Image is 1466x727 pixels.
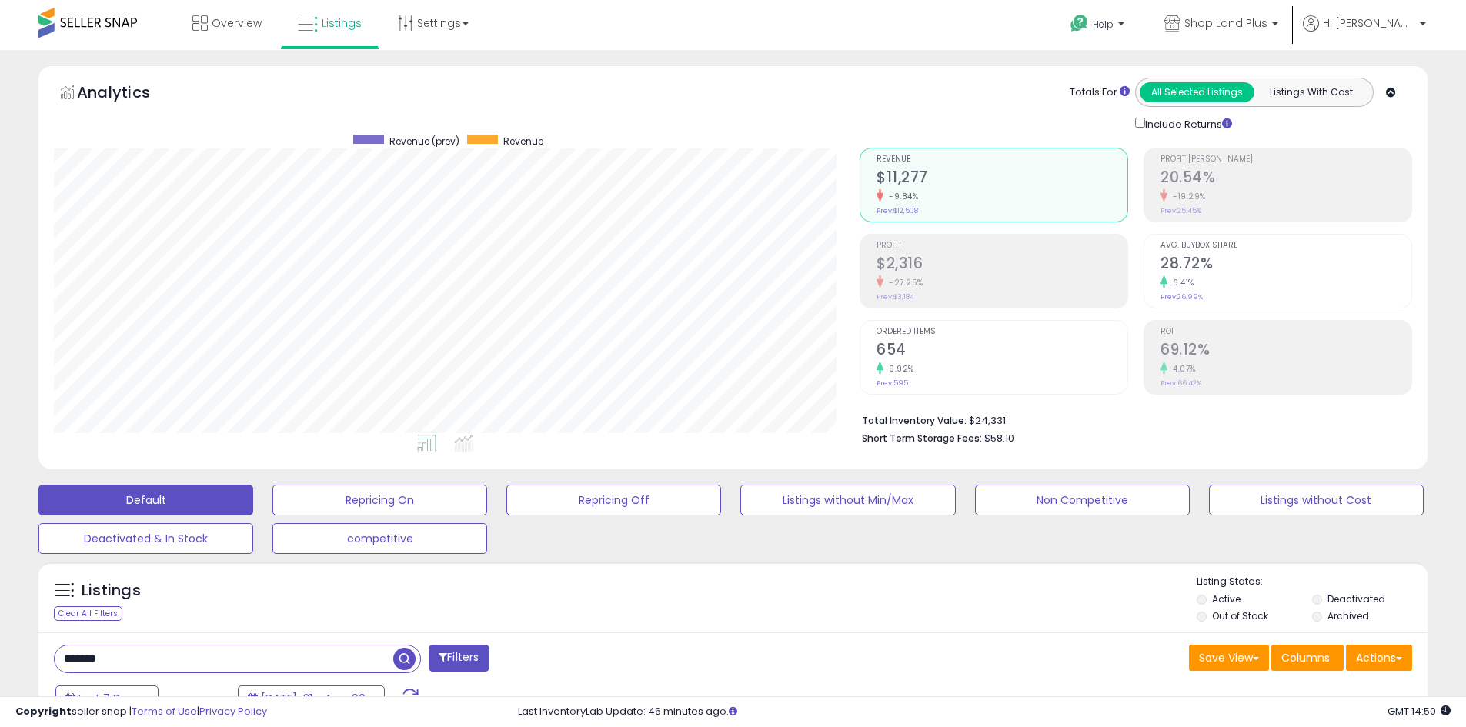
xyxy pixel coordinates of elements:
[1160,206,1201,215] small: Prev: 25.45%
[1212,592,1241,605] label: Active
[1093,18,1114,31] span: Help
[1388,704,1451,719] span: 2025-08-14 14:50 GMT
[199,704,267,719] a: Privacy Policy
[740,485,955,515] button: Listings without Min/Max
[1124,115,1251,132] div: Include Returns
[1327,592,1385,605] label: Deactivated
[862,414,967,427] b: Total Inventory Value:
[1160,341,1411,362] h2: 69.12%
[883,191,918,202] small: -9.84%
[1160,328,1411,336] span: ROI
[883,363,914,375] small: 9.92%
[1058,2,1140,50] a: Help
[54,606,122,621] div: Clear All Filters
[1323,15,1415,31] span: Hi [PERSON_NAME]
[261,691,366,706] span: [DATE]-31 - Aug-06
[1327,609,1369,622] label: Archived
[161,692,232,707] span: Compared to:
[38,523,253,554] button: Deactivated & In Stock
[1070,14,1089,33] i: Get Help
[1160,292,1203,302] small: Prev: 26.99%
[77,82,180,107] h5: Analytics
[1167,277,1194,288] small: 6.41%
[975,485,1190,515] button: Non Competitive
[1209,485,1424,515] button: Listings without Cost
[877,242,1127,250] span: Profit
[322,15,362,31] span: Listings
[1160,379,1201,388] small: Prev: 66.42%
[132,704,197,719] a: Terms of Use
[1160,242,1411,250] span: Avg. Buybox Share
[238,685,385,712] button: [DATE]-31 - Aug-06
[15,705,267,719] div: seller snap | |
[877,255,1127,275] h2: $2,316
[1160,255,1411,275] h2: 28.72%
[1140,82,1254,102] button: All Selected Listings
[38,485,253,515] button: Default
[1189,645,1269,671] button: Save View
[518,705,1451,719] div: Last InventoryLab Update: 46 minutes ago.
[272,485,487,515] button: Repricing On
[1254,82,1368,102] button: Listings With Cost
[877,155,1127,164] span: Revenue
[877,168,1127,189] h2: $11,277
[1281,650,1330,665] span: Columns
[82,580,141,602] h5: Listings
[862,432,982,445] b: Short Term Storage Fees:
[506,485,721,515] button: Repricing Off
[55,685,159,712] button: Last 7 Days
[1160,168,1411,189] h2: 20.54%
[877,206,918,215] small: Prev: $12,508
[877,341,1127,362] h2: 654
[212,15,262,31] span: Overview
[1303,15,1426,50] a: Hi [PERSON_NAME]
[1160,155,1411,164] span: Profit [PERSON_NAME]
[1070,85,1130,100] div: Totals For
[272,523,487,554] button: competitive
[877,379,908,388] small: Prev: 595
[1167,191,1206,202] small: -19.29%
[984,431,1014,445] span: $58.10
[877,328,1127,336] span: Ordered Items
[1184,15,1267,31] span: Shop Land Plus
[1212,609,1268,622] label: Out of Stock
[877,292,914,302] small: Prev: $3,184
[78,691,139,706] span: Last 7 Days
[883,277,923,288] small: -27.25%
[1346,645,1412,671] button: Actions
[1197,575,1428,589] p: Listing States:
[15,704,72,719] strong: Copyright
[503,135,543,148] span: Revenue
[862,410,1401,429] li: $24,331
[1167,363,1196,375] small: 4.07%
[1271,645,1344,671] button: Columns
[389,135,459,148] span: Revenue (prev)
[429,645,489,672] button: Filters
